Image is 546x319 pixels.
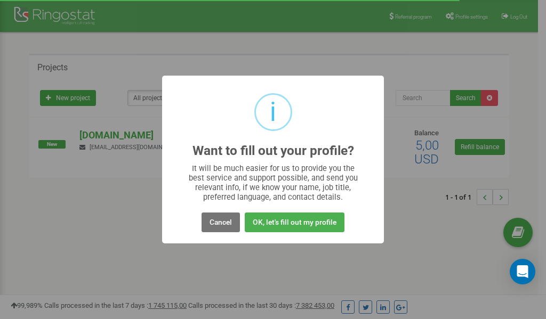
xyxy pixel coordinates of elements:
[510,259,535,284] div: Open Intercom Messenger
[202,212,240,232] button: Cancel
[245,212,344,232] button: OK, let's fill out my profile
[183,163,363,202] div: It will be much easier for us to provide you the best service and support possible, and send you ...
[270,95,276,129] div: i
[192,144,354,158] h2: Want to fill out your profile?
